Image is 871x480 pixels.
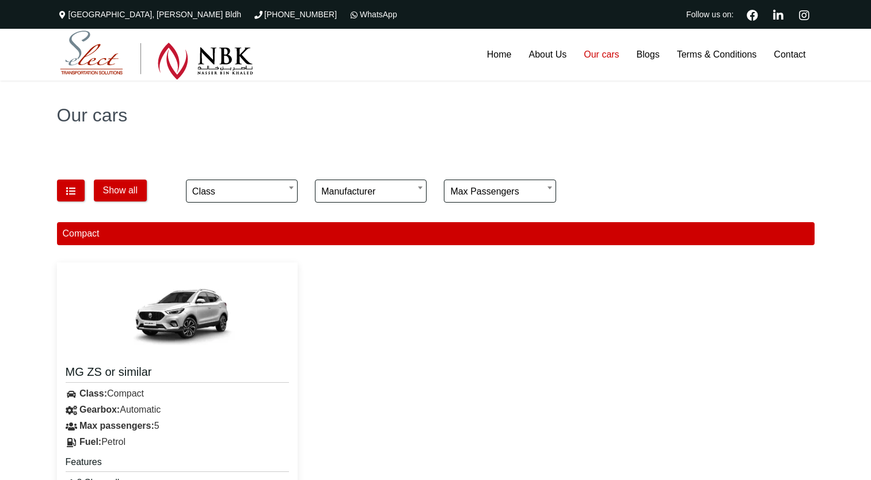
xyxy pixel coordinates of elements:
h1: Our cars [57,106,815,124]
div: 5 [57,418,298,434]
a: Our cars [575,29,627,81]
strong: Max passengers: [79,421,154,431]
span: Max passengers [450,180,549,203]
strong: Gearbox: [79,405,120,414]
a: Instagram [794,8,815,21]
a: Blogs [628,29,668,81]
button: Show all [94,180,147,201]
div: Petrol [57,434,298,450]
div: Automatic [57,402,298,418]
span: Class [192,180,291,203]
a: WhatsApp [348,10,397,19]
span: Max passengers [444,180,556,203]
a: About Us [520,29,575,81]
a: Home [478,29,520,81]
a: [PHONE_NUMBER] [253,10,337,19]
a: Linkedin [769,8,789,21]
div: Compact [57,222,815,245]
strong: Class: [79,388,107,398]
a: Contact [765,29,814,81]
a: Facebook [742,8,763,21]
img: MG ZS or similar [108,271,246,357]
span: Manufacturer [315,180,427,203]
strong: Fuel: [79,437,101,447]
a: Terms & Conditions [668,29,766,81]
span: Class [186,180,298,203]
h5: Features [66,456,290,472]
span: Manufacturer [321,180,420,203]
a: MG ZS or similar [66,364,290,383]
img: Select Rent a Car [60,31,253,80]
div: Compact [57,386,298,402]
